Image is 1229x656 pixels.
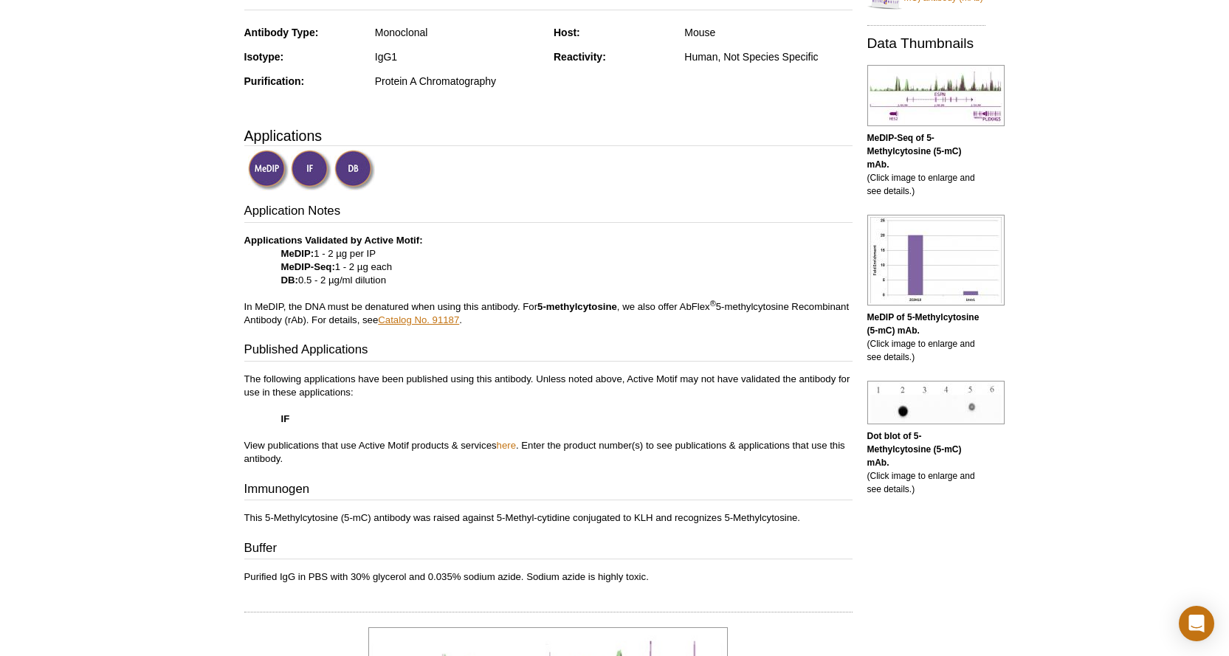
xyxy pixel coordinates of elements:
img: 5-Methylcytosine (5-mC) antibody (mAb) tested by MeDIP analysis. [867,215,1005,305]
p: (Click image to enlarge and see details.) [867,311,985,364]
img: Dot Blot Validated [334,150,375,190]
a: here [497,440,516,451]
img: Immunofluorescence Validated [291,150,331,190]
p: (Click image to enlarge and see details.) [867,429,985,496]
strong: Host: [554,27,580,38]
h3: Published Applications [244,341,853,362]
div: Mouse [684,26,852,39]
strong: MeDIP: [281,248,314,259]
b: Dot blot of 5-Methylcytosine (5-mC) mAb. [867,431,962,468]
strong: Isotype: [244,51,284,63]
strong: Antibody Type: [244,27,319,38]
h3: Immunogen [244,480,853,501]
p: The following applications have been published using this antibody. Unless noted above, Active Mo... [244,373,853,466]
p: Purified IgG in PBS with 30% glycerol and 0.035% sodium azide. Sodium azide is highly toxic. [244,570,853,584]
div: IgG1 [375,50,543,63]
h3: Application Notes [244,202,853,223]
strong: DB: [281,275,298,286]
div: Human, Not Species Specific [684,50,852,63]
strong: IF [281,413,290,424]
div: Protein A Chromatography [375,75,543,88]
h3: Applications [244,125,853,147]
div: Monoclonal [375,26,543,39]
img: 5-Methylcytosine (5-mC) antibody (mAb) tested by MeDIP-Seq analysis. [867,65,1005,126]
strong: Reactivity: [554,51,606,63]
h3: Buffer [244,539,853,560]
p: This 5-Methylcytosine (5-mC) antibody was raised against 5-Methyl-cytidine conjugated to KLH and ... [244,511,853,525]
h2: Data Thumbnails [867,37,985,50]
img: Methyl-DNA Immunoprecipitation Validated [248,150,289,190]
sup: ® [710,298,716,307]
b: MeDIP-Seq of 5-Methylcytosine (5-mC) mAb. [867,133,962,170]
div: Open Intercom Messenger [1179,606,1214,641]
img: 5-Methylcytosine (5-mC) antibody (mAb) tested by dot blot analysis. [867,381,1005,424]
b: Applications Validated by Active Motif: [244,235,423,246]
strong: MeDIP-Seq: [281,261,335,272]
p: (Click image to enlarge and see details.) [867,131,985,198]
p: 1 - 2 µg per IP 1 - 2 µg each 0.5 - 2 µg/ml dilution In MeDIP, the DNA must be denatured when usi... [244,234,853,327]
b: 5-methylcytosine [537,301,617,312]
a: Catalog No. 91187 [378,314,459,325]
b: MeDIP of 5-Methylcytosine (5-mC) mAb. [867,312,980,336]
strong: Purification: [244,75,305,87]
